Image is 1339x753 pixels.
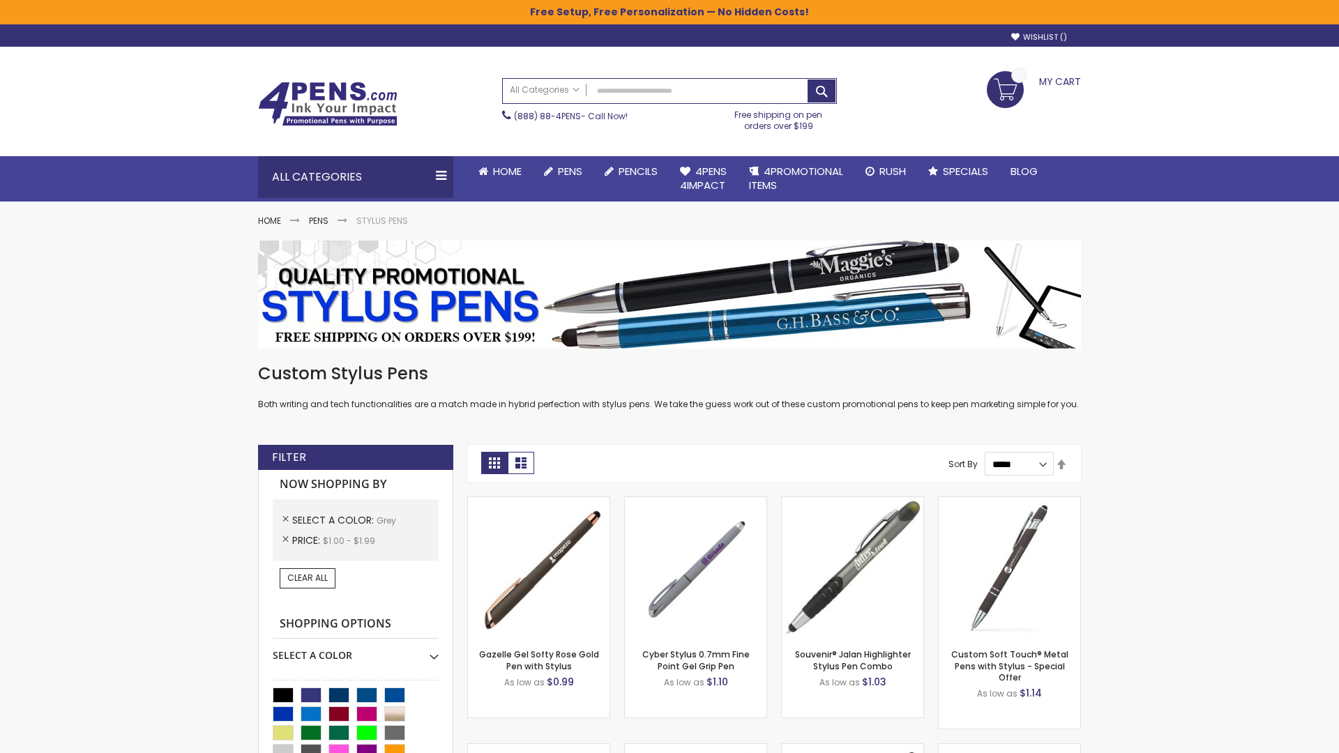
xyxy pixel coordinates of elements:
[862,675,886,689] span: $1.03
[642,648,750,671] a: Cyber Stylus 0.7mm Fine Point Gel Grip Pen
[879,164,906,178] span: Rush
[468,496,610,508] a: Gazelle Gel Softy Rose Gold Pen with Stylus-Grey
[273,639,439,662] div: Select A Color
[273,470,439,499] strong: Now Shopping by
[323,535,375,547] span: $1.00 - $1.99
[479,648,599,671] a: Gazelle Gel Softy Rose Gold Pen with Stylus
[468,497,610,639] img: Gazelle Gel Softy Rose Gold Pen with Stylus-Grey
[504,676,545,688] span: As low as
[258,82,398,126] img: 4Pens Custom Pens and Promotional Products
[720,104,838,132] div: Free shipping on pen orders over $199
[558,164,582,178] span: Pens
[706,675,728,689] span: $1.10
[1011,164,1038,178] span: Blog
[669,156,738,201] a: 4Pens4impact
[625,497,766,639] img: Cyber Stylus 0.7mm Fine Point Gel Grip Pen-Grey
[309,215,328,227] a: Pens
[503,79,587,102] a: All Categories
[782,496,923,508] a: Souvenir® Jalan Highlighter Stylus Pen Combo-Grey
[258,363,1081,411] div: Both writing and tech functionalities are a match made in hybrid perfection with stylus pens. We ...
[356,215,408,227] strong: Stylus Pens
[493,164,522,178] span: Home
[943,164,988,178] span: Specials
[292,513,377,527] span: Select A Color
[467,156,533,187] a: Home
[481,452,508,474] strong: Grid
[619,164,658,178] span: Pencils
[510,84,580,96] span: All Categories
[749,164,843,192] span: 4PROMOTIONAL ITEMS
[999,156,1049,187] a: Blog
[377,515,396,526] span: Grey
[948,458,978,470] label: Sort By
[593,156,669,187] a: Pencils
[1011,32,1067,43] a: Wishlist
[795,648,911,671] a: Souvenir® Jalan Highlighter Stylus Pen Combo
[939,496,1080,508] a: Custom Soft Touch® Metal Pens with Stylus-Grey
[1020,686,1042,700] span: $1.14
[272,450,306,465] strong: Filter
[951,648,1068,683] a: Custom Soft Touch® Metal Pens with Stylus - Special Offer
[287,572,328,584] span: Clear All
[977,687,1018,699] span: As low as
[680,164,727,192] span: 4Pens 4impact
[664,676,704,688] span: As low as
[533,156,593,187] a: Pens
[625,496,766,508] a: Cyber Stylus 0.7mm Fine Point Gel Grip Pen-Grey
[854,156,917,187] a: Rush
[258,156,453,198] div: All Categories
[514,110,581,122] a: (888) 88-4PENS
[292,533,323,547] span: Price
[547,675,574,689] span: $0.99
[819,676,860,688] span: As low as
[273,609,439,639] strong: Shopping Options
[917,156,999,187] a: Specials
[258,363,1081,385] h1: Custom Stylus Pens
[258,215,281,227] a: Home
[258,241,1081,349] img: Stylus Pens
[514,110,628,122] span: - Call Now!
[782,497,923,639] img: Souvenir® Jalan Highlighter Stylus Pen Combo-Grey
[939,497,1080,639] img: Custom Soft Touch® Metal Pens with Stylus-Grey
[280,568,335,588] a: Clear All
[738,156,854,201] a: 4PROMOTIONALITEMS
